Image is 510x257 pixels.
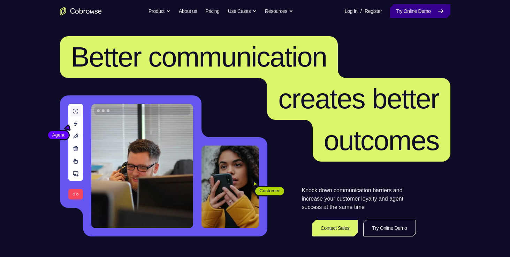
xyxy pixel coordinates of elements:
[345,4,358,18] a: Log In
[360,7,362,15] span: /
[91,104,193,228] img: A customer support agent talking on the phone
[302,186,416,211] p: Knock down communication barriers and increase your customer loyalty and agent success at the sam...
[149,4,170,18] button: Product
[278,83,439,114] span: creates better
[71,41,327,72] span: Better communication
[390,4,450,18] a: Try Online Demo
[60,7,102,15] a: Go to the home page
[363,220,416,236] a: Try Online Demo
[265,4,293,18] button: Resources
[179,4,197,18] a: About us
[228,4,257,18] button: Use Cases
[365,4,382,18] a: Register
[205,4,219,18] a: Pricing
[312,220,358,236] a: Contact Sales
[324,125,439,156] span: outcomes
[201,146,259,228] img: A customer holding their phone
